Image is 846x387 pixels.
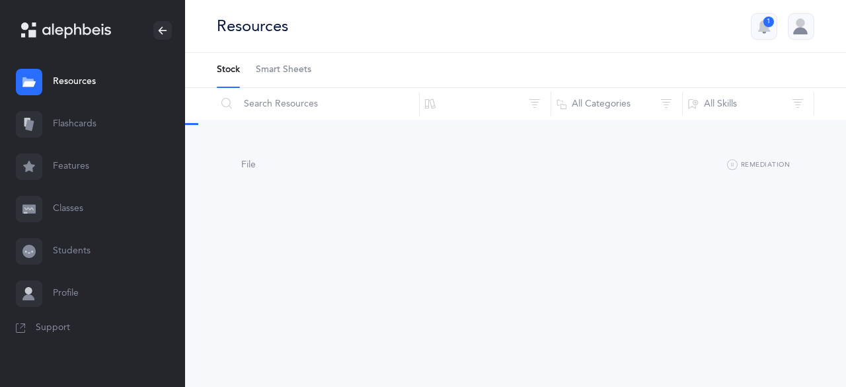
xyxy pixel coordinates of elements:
button: All Skills [682,88,814,120]
span: Support [36,322,70,335]
span: File [241,159,256,170]
button: 1 [751,13,777,40]
div: Resources [217,15,288,37]
span: Smart Sheets [256,64,311,77]
input: Search Resources [216,88,420,120]
button: All Categories [551,88,683,120]
button: Remediation [727,157,790,173]
div: 1 [763,17,774,27]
